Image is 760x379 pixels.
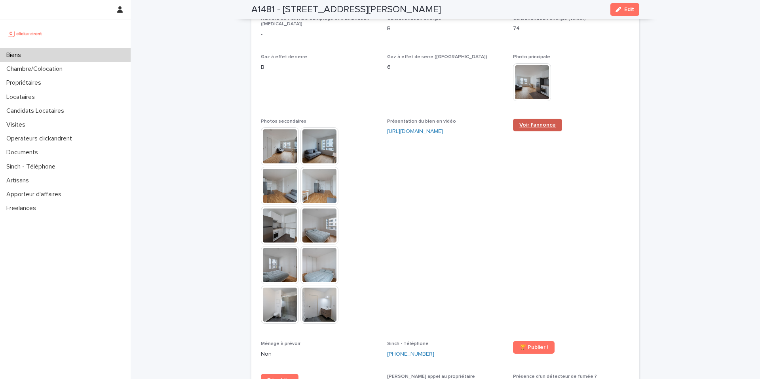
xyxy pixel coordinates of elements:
[513,55,550,59] span: Photo principale
[513,16,586,21] span: Consommation énergie (Valeur)
[387,129,443,134] a: [URL][DOMAIN_NAME]
[513,25,630,33] p: 74
[3,149,44,156] p: Documents
[387,119,456,124] span: Présentation du bien en vidéo
[261,63,378,72] p: B
[519,345,548,350] span: 🏆 Publier !
[513,119,562,131] a: Voir l'annonce
[387,25,504,33] p: B
[519,122,556,128] span: Voir l'annonce
[387,341,429,346] span: Sinch - Téléphone
[3,93,41,101] p: Locataires
[3,163,62,171] p: Sinch - Téléphone
[513,374,597,379] span: Présence d'un détecteur de fumée ?
[387,63,504,72] p: 6
[3,65,69,73] p: Chambre/Colocation
[3,79,47,87] p: Propriétaires
[387,374,475,379] span: [PERSON_NAME] appel au propriétaire
[3,51,27,59] p: Biens
[3,121,32,129] p: Visites
[261,350,378,358] p: Non
[513,341,555,354] a: 🏆 Publier !
[6,26,45,42] img: UCB0brd3T0yccxBKYDjQ
[261,55,307,59] span: Gaz à effet de serre
[3,205,42,212] p: Freelances
[387,351,434,357] ringoverc2c-number-84e06f14122c: [PHONE_NUMBER]
[387,351,434,357] ringoverc2c-84e06f14122c: Call with Ringover
[261,119,306,124] span: Photos secondaires
[3,135,78,142] p: Operateurs clickandrent
[3,107,70,115] p: Candidats Locataires
[251,4,441,15] h2: A1481 - [STREET_ADDRESS][PERSON_NAME]
[387,16,441,21] span: Consommation énergie
[610,3,639,16] button: Edit
[3,177,35,184] p: Artisans
[387,350,434,358] a: [PHONE_NUMBER]
[624,7,634,12] span: Edit
[261,341,300,346] span: Ménage à prévoir
[387,55,487,59] span: Gaz à effet de serre ([GEOGRAPHIC_DATA])
[261,30,378,39] p: -
[3,191,68,198] p: Apporteur d'affaires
